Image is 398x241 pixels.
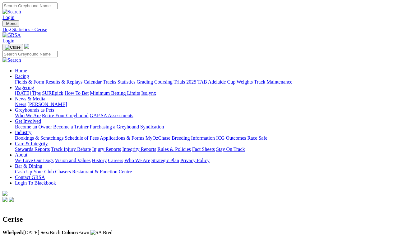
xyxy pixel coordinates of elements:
[15,175,45,180] a: Contact GRSA
[216,147,245,152] a: Stay On Track
[90,113,133,118] a: GAP SA Assessments
[55,158,90,163] a: Vision and Values
[15,147,50,152] a: Stewards Reports
[140,124,164,129] a: Syndication
[55,169,132,174] a: Chasers Restaurant & Function Centre
[2,38,14,43] a: Login
[42,113,89,118] a: Retire Your Greyhound
[15,113,396,118] div: Greyhounds as Pets
[15,141,48,146] a: Care & Integrity
[90,90,140,96] a: Minimum Betting Limits
[62,230,89,235] span: Fawn
[51,147,91,152] a: Track Injury Rebate
[24,44,29,49] img: logo-grsa-white.png
[2,20,19,27] button: Toggle navigation
[40,230,49,235] b: Sex:
[103,79,116,84] a: Tracks
[216,135,246,141] a: ICG Outcomes
[92,147,121,152] a: Injury Reports
[40,230,60,235] span: Bitch
[154,79,173,84] a: Coursing
[6,21,16,26] span: Menu
[174,79,185,84] a: Trials
[2,230,23,235] b: Whelped:
[2,44,23,51] button: Toggle navigation
[15,180,56,186] a: Login To Blackbook
[2,9,21,15] img: Search
[27,102,67,107] a: [PERSON_NAME]
[15,74,29,79] a: Racing
[15,113,41,118] a: Who We Are
[118,79,136,84] a: Statistics
[2,197,7,202] img: facebook.svg
[15,102,396,107] div: News & Media
[180,158,210,163] a: Privacy Policy
[15,68,27,73] a: Home
[42,90,63,96] a: SUREpick
[5,45,21,50] img: Close
[15,79,396,85] div: Racing
[2,51,58,57] input: Search
[15,147,396,152] div: Care & Integrity
[15,85,34,90] a: Wagering
[15,124,52,129] a: Become an Owner
[146,135,170,141] a: MyOzChase
[2,57,21,63] img: Search
[15,102,26,107] a: News
[9,197,14,202] img: twitter.svg
[15,152,27,157] a: About
[15,79,44,84] a: Fields & Form
[15,90,396,96] div: Wagering
[15,158,396,163] div: About
[151,158,179,163] a: Strategic Plan
[45,79,82,84] a: Results & Replays
[157,147,191,152] a: Rules & Policies
[192,147,215,152] a: Fact Sheets
[90,230,113,235] img: SA Bred
[15,107,54,113] a: Greyhounds as Pets
[62,230,78,235] b: Colour:
[108,158,123,163] a: Careers
[15,124,396,130] div: Get Involved
[2,191,7,196] img: logo-grsa-white.png
[100,135,144,141] a: Applications & Forms
[53,124,89,129] a: Become a Trainer
[2,215,396,224] h2: Cerise
[247,135,267,141] a: Race Safe
[15,169,396,175] div: Bar & Dining
[122,147,156,152] a: Integrity Reports
[15,118,41,124] a: Get Involved
[254,79,292,84] a: Track Maintenance
[15,135,63,141] a: Bookings & Scratchings
[237,79,253,84] a: Weights
[2,2,58,9] input: Search
[15,135,396,141] div: Industry
[15,130,31,135] a: Industry
[15,90,41,96] a: [DATE] Tips
[2,32,21,38] img: GRSA
[15,158,53,163] a: We Love Our Dogs
[65,90,89,96] a: How To Bet
[2,230,39,235] span: [DATE]
[65,135,99,141] a: Schedule of Fees
[15,96,45,101] a: News & Media
[124,158,150,163] a: Who We Are
[2,27,396,32] a: Dog Statistics - Cerise
[92,158,107,163] a: History
[172,135,215,141] a: Breeding Information
[84,79,102,84] a: Calendar
[90,124,139,129] a: Purchasing a Greyhound
[15,169,54,174] a: Cash Up Your Club
[141,90,156,96] a: Isolynx
[137,79,153,84] a: Grading
[2,15,14,20] a: Login
[15,163,42,169] a: Bar & Dining
[186,79,235,84] a: 2025 TAB Adelaide Cup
